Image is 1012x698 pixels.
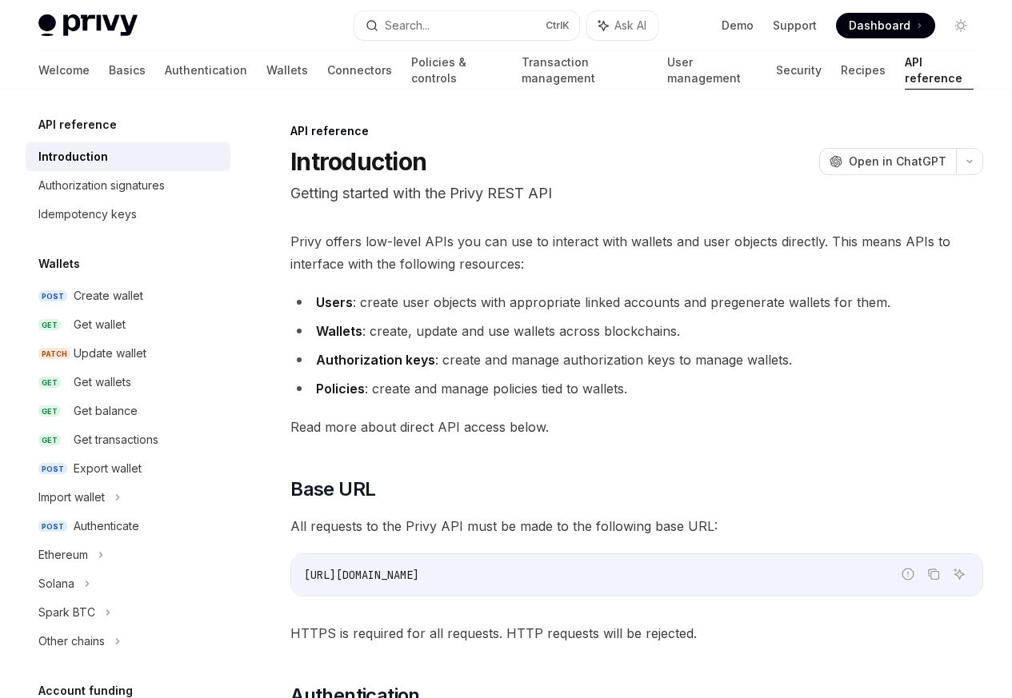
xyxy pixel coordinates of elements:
div: Ethereum [38,545,88,564]
button: Report incorrect code [898,564,918,584]
span: Privy offers low-level APIs you can use to interact with wallets and user objects directly. This ... [290,230,983,275]
div: Import wallet [38,488,105,507]
a: GETGet transactions [26,425,230,454]
a: Security [776,51,822,90]
a: POSTExport wallet [26,454,230,483]
a: User management [667,51,757,90]
a: Dashboard [836,13,935,38]
li: : create user objects with appropriate linked accounts and pregenerate wallets for them. [290,291,983,313]
a: Idempotency keys [26,200,230,229]
h1: Introduction [290,147,426,176]
div: Solana [38,574,74,593]
span: Open in ChatGPT [849,154,946,170]
a: Introduction [26,142,230,171]
span: GET [38,405,61,417]
div: Get balance [74,401,138,421]
span: Dashboard [849,18,910,34]
a: API reference [905,51,974,90]
a: GETGet balance [26,397,230,425]
button: Ask AI [949,564,970,584]
a: GETGet wallets [26,368,230,397]
span: GET [38,434,61,446]
span: [URL][DOMAIN_NAME] [304,568,419,582]
strong: Policies [316,381,365,397]
div: Get wallets [74,373,131,392]
a: GETGet wallet [26,310,230,339]
span: POST [38,521,67,532]
h5: Wallets [38,254,80,273]
strong: Authorization keys [316,352,435,368]
div: Authorization signatures [38,176,165,195]
span: PATCH [38,348,70,360]
a: Transaction management [522,51,648,90]
a: POSTAuthenticate [26,512,230,540]
button: Copy the contents from the code block [923,564,944,584]
div: Get transactions [74,430,158,449]
div: Update wallet [74,344,146,363]
a: Connectors [327,51,392,90]
div: Export wallet [74,459,142,478]
a: Authentication [165,51,247,90]
div: Spark BTC [38,603,95,622]
a: PATCHUpdate wallet [26,339,230,368]
span: GET [38,377,61,389]
div: Create wallet [74,286,143,305]
span: HTTPS is required for all requests. HTTP requests will be rejected. [290,622,983,644]
p: Getting started with the Privy REST API [290,182,983,205]
a: Wallets [266,51,308,90]
a: Policies & controls [411,51,502,90]
span: Ask AI [614,18,646,34]
span: Read more about direct API access below. [290,416,983,438]
span: POST [38,290,67,302]
h5: API reference [38,115,117,134]
span: Ctrl K [546,19,570,32]
span: All requests to the Privy API must be made to the following base URL: [290,515,983,537]
div: Authenticate [74,517,139,536]
li: : create, update and use wallets across blockchains. [290,320,983,342]
div: Other chains [38,632,105,651]
div: Get wallet [74,315,126,334]
a: Basics [109,51,146,90]
span: POST [38,463,67,475]
span: GET [38,319,61,331]
span: Base URL [290,477,375,502]
a: Demo [722,18,754,34]
li: : create and manage authorization keys to manage wallets. [290,349,983,371]
div: Search... [385,16,430,35]
img: light logo [38,14,138,37]
a: Recipes [841,51,886,90]
a: Welcome [38,51,90,90]
button: Ask AI [587,11,658,40]
button: Open in ChatGPT [819,148,956,175]
div: Introduction [38,147,108,166]
strong: Users [316,294,353,310]
a: Support [773,18,817,34]
div: API reference [290,123,983,139]
a: Authorization signatures [26,171,230,200]
button: Toggle dark mode [948,13,974,38]
button: Search...CtrlK [354,11,579,40]
li: : create and manage policies tied to wallets. [290,377,983,400]
a: POSTCreate wallet [26,281,230,310]
div: Idempotency keys [38,205,137,224]
strong: Wallets [316,323,362,339]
